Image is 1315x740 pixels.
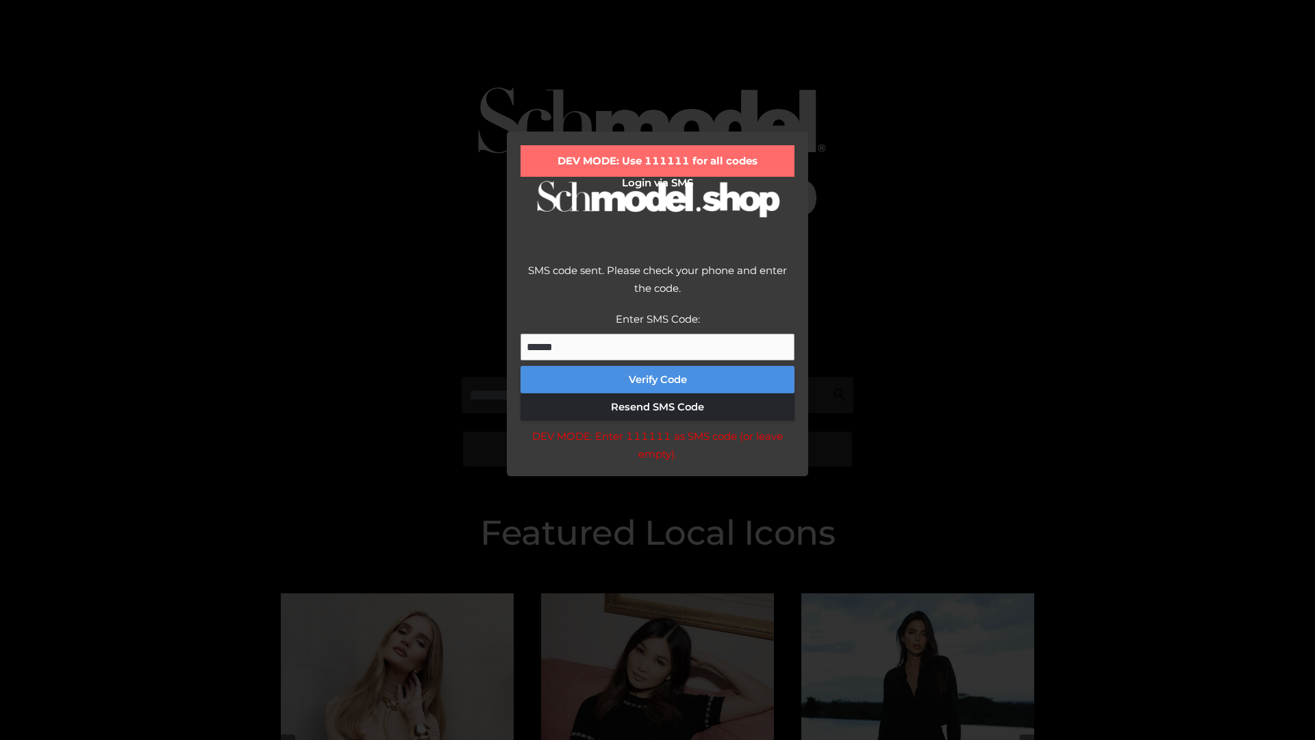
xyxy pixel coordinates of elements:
[521,177,794,189] h2: Login via SMS
[616,312,700,325] label: Enter SMS Code:
[521,145,794,177] div: DEV MODE: Use 111111 for all codes
[521,262,794,310] div: SMS code sent. Please check your phone and enter the code.
[521,428,794,463] div: DEV MODE: Enter 111111 as SMS code (or leave empty).
[521,366,794,393] button: Verify Code
[521,393,794,421] button: Resend SMS Code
